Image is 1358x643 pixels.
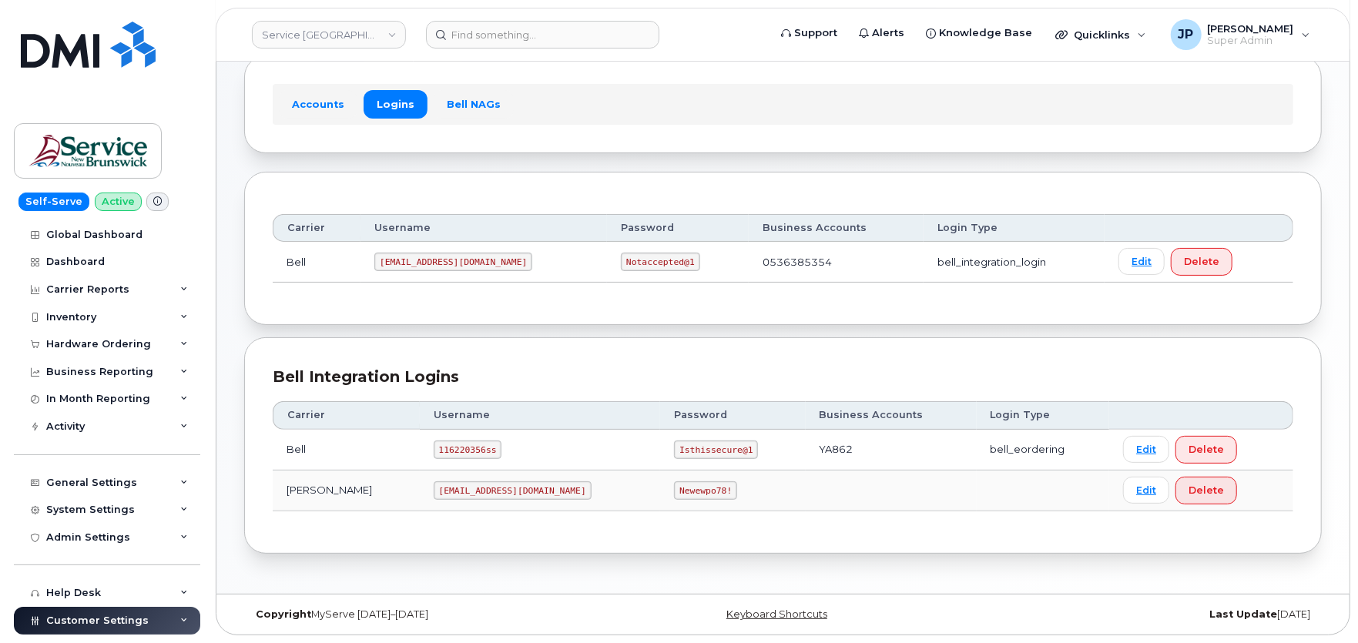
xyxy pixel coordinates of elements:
td: 0536385354 [749,242,924,283]
strong: Last Update [1209,608,1277,620]
code: Notaccepted@1 [621,253,699,271]
a: Support [770,18,848,49]
td: [PERSON_NAME] [273,471,420,511]
a: Edit [1123,477,1169,504]
th: Login Type [924,214,1105,242]
td: Bell [273,242,360,283]
a: Service New Brunswick (SNB) [252,21,406,49]
span: [PERSON_NAME] [1208,22,1294,35]
div: Bell Integration Logins [273,366,1293,388]
button: Delete [1171,248,1232,276]
span: Delete [1189,442,1224,457]
span: Super Admin [1208,35,1294,47]
td: bell_integration_login [924,242,1105,283]
span: Delete [1184,254,1219,269]
td: YA862 [806,430,977,471]
th: Password [607,214,749,242]
span: Alerts [872,25,904,41]
span: Knowledge Base [939,25,1032,41]
code: [EMAIL_ADDRESS][DOMAIN_NAME] [434,481,592,500]
a: Knowledge Base [915,18,1043,49]
th: Username [360,214,607,242]
div: [DATE] [963,608,1322,621]
th: Business Accounts [749,214,924,242]
th: Carrier [273,214,360,242]
th: Carrier [273,401,420,429]
th: Username [420,401,661,429]
a: Logins [364,90,428,118]
th: Login Type [977,401,1110,429]
strong: Copyright [256,608,311,620]
span: Delete [1189,483,1224,497]
button: Delete [1175,477,1237,504]
a: Accounts [279,90,357,118]
td: bell_eordering [977,430,1110,471]
a: Keyboard Shortcuts [726,608,827,620]
a: Alerts [848,18,915,49]
a: Bell NAGs [434,90,514,118]
th: Password [660,401,805,429]
a: Edit [1123,436,1169,463]
div: Quicklinks [1044,19,1157,50]
span: Support [794,25,837,41]
code: 116220356ss [434,440,502,459]
th: Business Accounts [806,401,977,429]
span: JP [1179,25,1194,44]
a: Edit [1118,248,1165,275]
button: Delete [1175,436,1237,464]
div: MyServe [DATE]–[DATE] [244,608,603,621]
code: [EMAIL_ADDRESS][DOMAIN_NAME] [374,253,532,271]
div: Jeremy Price [1160,19,1321,50]
code: Newewpo78! [674,481,737,500]
code: Isthissecure@1 [674,440,758,459]
input: Find something... [426,21,659,49]
td: Bell [273,430,420,471]
span: Quicklinks [1074,28,1130,41]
